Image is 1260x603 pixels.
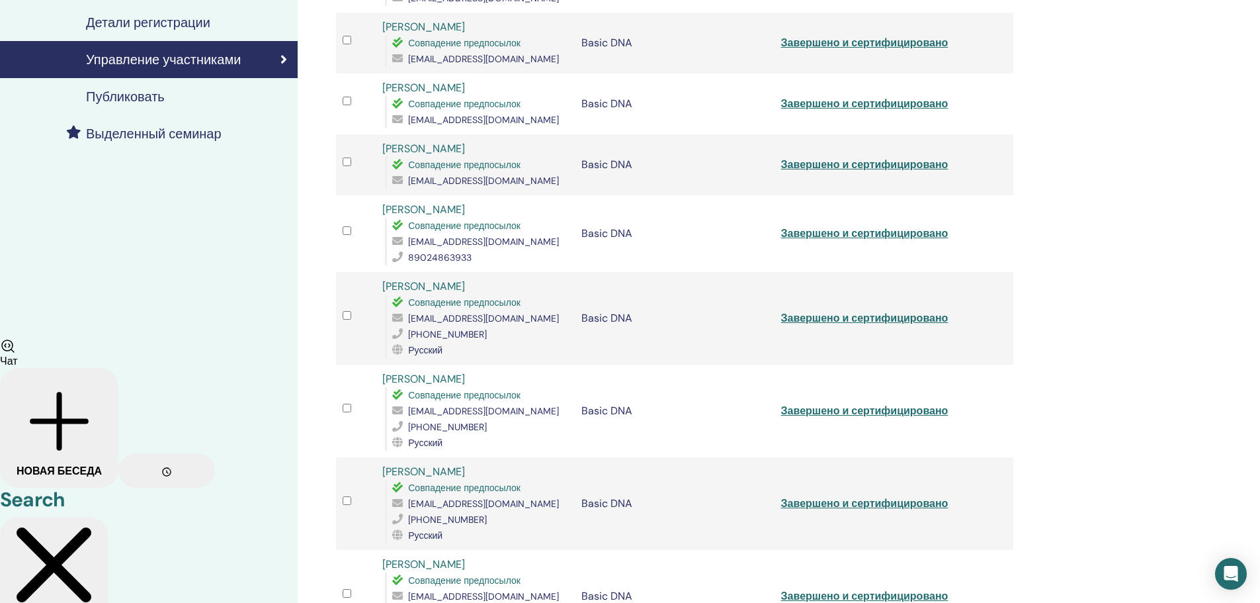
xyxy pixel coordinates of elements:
[408,590,559,602] span: [EMAIL_ADDRESS][DOMAIN_NAME]
[408,220,521,232] span: Совпадение предпосылок
[408,405,559,417] span: [EMAIL_ADDRESS][DOMAIN_NAME]
[781,404,948,418] a: Завершено и сертифицировано
[781,158,948,171] a: Завершено и сертифицировано
[408,312,559,324] span: [EMAIL_ADDRESS][DOMAIN_NAME]
[17,464,102,478] span: Новая беседа
[382,557,465,571] a: [PERSON_NAME]
[408,159,521,171] span: Совпадение предпосылок
[408,328,487,340] span: [PHONE_NUMBER]
[575,272,774,365] td: Basic DNA
[575,134,774,195] td: Basic DNA
[575,365,774,457] td: Basic DNA
[86,126,222,142] h4: Выделенный семинар
[382,372,465,386] a: [PERSON_NAME]
[382,465,465,479] a: [PERSON_NAME]
[781,226,948,240] a: Завершено и сертифицировано
[575,13,774,73] td: Basic DNA
[781,36,948,50] a: Завершено и сертифицировано
[408,98,521,110] span: Совпадение предпосылок
[408,498,559,510] span: [EMAIL_ADDRESS][DOMAIN_NAME]
[408,344,442,356] span: Русский
[408,236,559,248] span: [EMAIL_ADDRESS][DOMAIN_NAME]
[408,175,559,187] span: [EMAIL_ADDRESS][DOMAIN_NAME]
[408,482,521,494] span: Совпадение предпосылок
[382,20,465,34] a: [PERSON_NAME]
[86,15,210,30] h4: Детали регистрации
[408,530,442,541] span: Русский
[781,589,948,603] a: Завершено и сертифицировано
[781,97,948,111] a: Завершено и сертифицировано
[86,52,241,68] h4: Управление участниками
[408,37,521,49] span: Совпадение предпосылок
[408,514,487,526] span: [PHONE_NUMBER]
[575,73,774,134] td: Basic DNA
[408,53,559,65] span: [EMAIL_ADDRESS][DOMAIN_NAME]
[382,203,465,216] a: [PERSON_NAME]
[781,496,948,510] a: Завершено и сертифицировано
[1215,558,1247,590] div: Open Intercom Messenger
[86,89,165,105] h4: Публиковать
[781,311,948,325] a: Завершено и сертифицировано
[382,81,465,95] a: [PERSON_NAME]
[408,421,487,433] span: [PHONE_NUMBER]
[575,195,774,272] td: Basic DNA
[408,575,521,586] span: Совпадение предпосылок
[408,114,559,126] span: [EMAIL_ADDRESS][DOMAIN_NAME]
[382,142,465,156] a: [PERSON_NAME]
[408,437,442,449] span: Русский
[408,252,472,263] span: 89024863933
[408,297,521,308] span: Совпадение предпосылок
[575,457,774,550] td: Basic DNA
[382,279,465,293] a: [PERSON_NAME]
[408,389,521,401] span: Совпадение предпосылок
